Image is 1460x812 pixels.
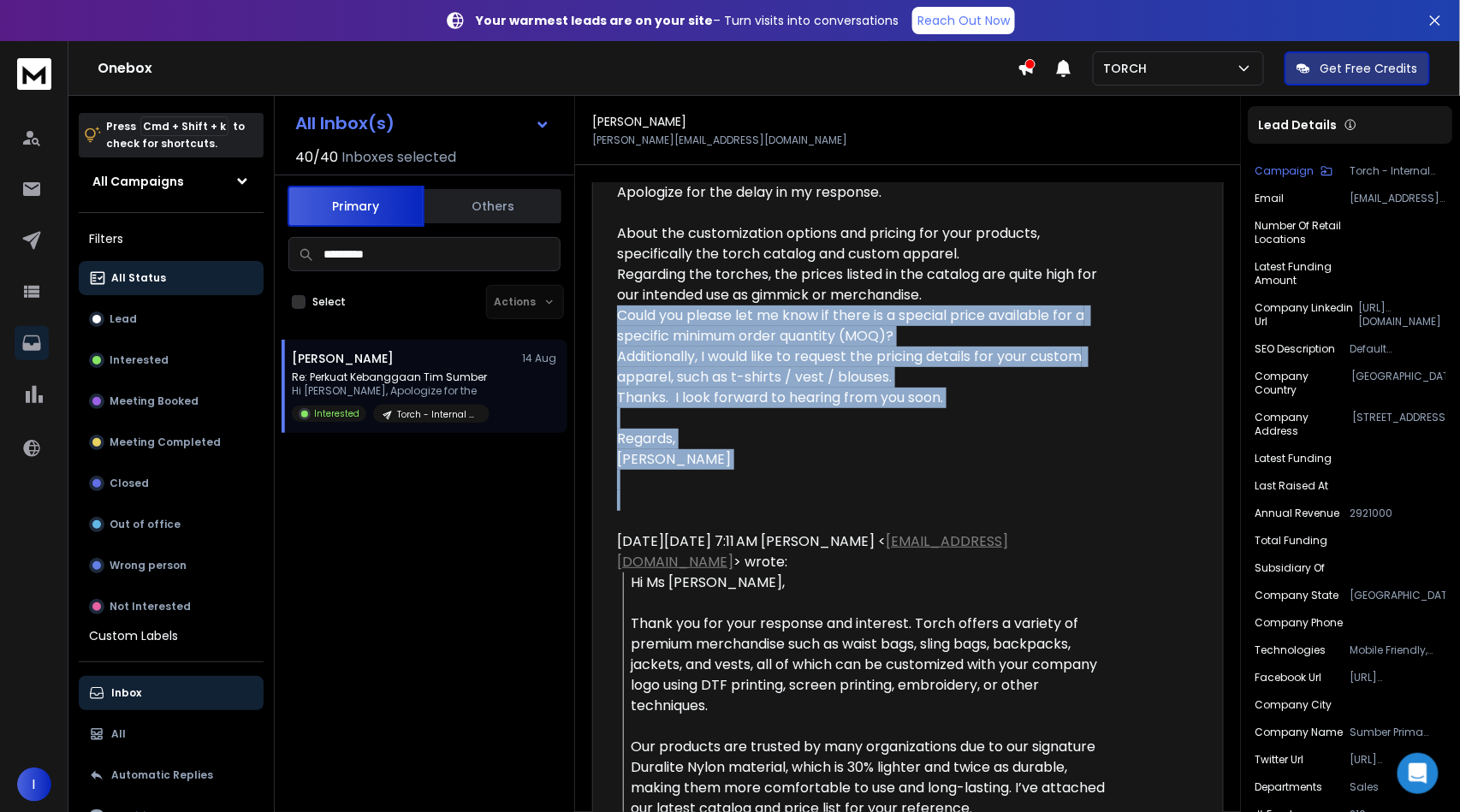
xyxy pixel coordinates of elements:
[79,590,264,624] button: Not Interested
[1255,452,1332,465] p: Latest Funding
[292,350,394,367] h1: [PERSON_NAME]
[79,227,264,251] h3: Filters
[632,572,1117,593] div: Hi Ms [PERSON_NAME],
[1350,192,1446,205] p: [EMAIL_ADDRESS][DOMAIN_NAME]
[79,425,264,459] button: Meeting Completed
[111,727,126,741] p: All
[110,518,181,531] p: Out of office
[1350,507,1446,520] p: 2921000
[522,352,561,365] p: 14 Aug
[282,106,564,140] button: All Inbox(s)
[92,173,184,190] h1: All Campaigns
[292,370,490,384] p: Re: Perkuat Kebanggaan Tim Sumber
[1352,370,1446,397] p: [GEOGRAPHIC_DATA]
[79,758,264,792] button: Automatic Replies
[424,187,561,225] button: Others
[312,295,346,309] label: Select
[1359,301,1446,329] p: [URL][DOMAIN_NAME]
[1255,726,1344,739] p: Company Name
[79,548,264,583] button: Wrong person
[1255,164,1315,178] p: Campaign
[111,686,141,700] p: Inbox
[79,717,264,751] button: All
[79,676,264,710] button: Inbox
[79,261,264,295] button: All Status
[476,12,899,29] p: – Turn visits into conversations
[1255,780,1323,794] p: Departments
[98,58,1018,79] h1: Onebox
[79,384,264,418] button: Meeting Booked
[617,449,1117,470] div: [PERSON_NAME]
[1350,780,1446,794] p: Sales
[617,162,1117,347] div: Apologize for the delay in my response. About the customization options and pricing for your prod...
[617,531,1008,572] a: [EMAIL_ADDRESS][DOMAIN_NAME]
[110,436,221,449] p: Meeting Completed
[1350,643,1446,657] p: Mobile Friendly, Apache, Zencoder, reCAPTCHA, Render, Remote
[341,147,456,168] h3: Inboxes selected
[1259,116,1338,133] p: Lead Details
[1255,534,1328,548] p: Total Funding
[592,133,847,147] p: [PERSON_NAME][EMAIL_ADDRESS][DOMAIN_NAME]
[1350,726,1446,739] p: Sumber Prima Anugrah Abadi
[1255,192,1285,205] p: Email
[917,12,1010,29] p: Reach Out Now
[1255,643,1326,657] p: Technologies
[17,768,51,802] button: I
[79,343,264,377] button: Interested
[1350,589,1446,602] p: [GEOGRAPHIC_DATA]
[1255,589,1339,602] p: Company State
[1255,301,1359,329] p: Company Linkedin Url
[1255,671,1322,685] p: Facebook Url
[140,116,228,136] span: Cmd + Shift + k
[1255,342,1336,356] p: SEO Description
[617,388,1117,408] p: Thanks. I look forward to hearing from you soon.
[111,768,213,782] p: Automatic Replies
[1255,753,1304,767] p: Twitter Url
[1104,60,1154,77] p: TORCH
[617,347,1117,449] div: Regards,
[295,115,395,132] h1: All Inbox(s)
[617,347,1117,388] p: Additionally, I would like to request the pricing details for your custom apparel, such as t-shir...
[1255,164,1333,178] button: Campaign
[632,613,1117,716] div: Thank you for your response and interest. Torch offers a variety of premium merchandise such as w...
[1255,260,1362,287] p: Latest Funding Amount
[110,353,169,367] p: Interested
[314,407,359,420] p: Interested
[1255,370,1352,397] p: Company Country
[476,12,713,29] strong: Your warmest leads are on your site
[292,384,490,398] p: Hi [PERSON_NAME], Apologize for the
[1353,411,1446,438] p: [STREET_ADDRESS]
[79,466,264,501] button: Closed
[1255,479,1329,493] p: Last Raised At
[1398,753,1439,794] div: Open Intercom Messenger
[1255,507,1340,520] p: Annual Revenue
[1350,164,1446,178] p: Torch - Internal Merchandise - [DATE]
[592,113,686,130] h1: [PERSON_NAME]
[617,531,1117,572] div: [DATE][DATE] 7:11 AM [PERSON_NAME] < > wrote:
[1255,219,1369,246] p: Number of Retail Locations
[295,147,338,168] span: 40 / 40
[17,58,51,90] img: logo
[1255,698,1332,712] p: Company City
[912,7,1015,34] a: Reach Out Now
[397,408,479,421] p: Torch - Internal Merchandise - [DATE]
[79,302,264,336] button: Lead
[89,627,178,644] h3: Custom Labels
[1255,411,1353,438] p: Company Address
[110,394,199,408] p: Meeting Booked
[79,164,264,199] button: All Campaigns
[1321,60,1418,77] p: Get Free Credits
[1255,561,1326,575] p: Subsidiary of
[111,271,166,285] p: All Status
[110,477,149,490] p: Closed
[288,186,424,227] button: Primary
[110,559,187,572] p: Wrong person
[106,118,245,152] p: Press to check for shortcuts.
[79,507,264,542] button: Out of office
[110,600,191,613] p: Not Interested
[1350,671,1446,685] p: [URL][DOMAIN_NAME]
[1350,342,1446,356] p: Default description in meta tag
[1285,51,1430,86] button: Get Free Credits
